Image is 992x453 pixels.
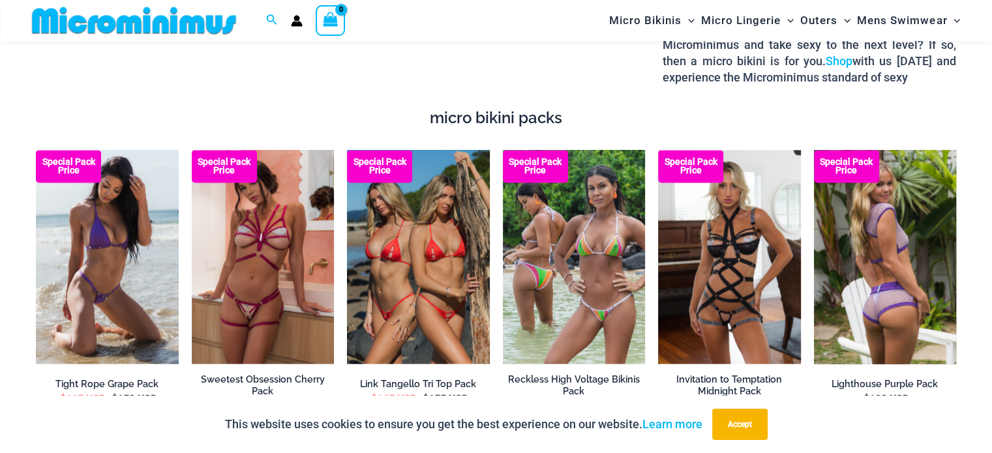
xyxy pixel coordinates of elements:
[112,393,157,405] bdi: 159 USD
[814,158,879,175] b: Special Pack Price
[347,158,412,175] b: Special Pack Price
[781,4,794,37] span: Menu Toggle
[192,150,335,364] img: Sweetest Obsession Cherry 1129 Bra 6119 Bottom 1939 Bodysuit 05
[36,378,179,390] a: Tight Rope Grape Pack
[609,4,682,37] span: Micro Bikinis
[814,150,957,364] img: Lighthouse Purples 3668 Crop Top 516 Short 09
[658,150,801,364] a: Invitation to Temptation Midnight 1037 Bra 6037 Thong 1954 Bodysuit 02 Invitation to Temptation M...
[503,158,568,175] b: Special Pack Price
[60,393,66,405] span: $
[857,4,947,37] span: Mens Swimwear
[701,4,781,37] span: Micro Lingerie
[36,109,956,128] h4: micro bikini packs
[947,4,960,37] span: Menu Toggle
[814,150,957,364] a: Lighthouse Purples 3668 Crop Top 516 Short 11 Lighthouse Purples 3668 Crop Top 516 Short 09Lighth...
[658,150,801,364] img: Invitation to Temptation Midnight 1037 Bra 6037 Thong 1954 Bodysuit 02
[864,393,869,405] span: $
[60,393,106,405] bdi: 165 USD
[658,158,723,175] b: Special Pack Price
[658,373,801,398] a: Invitation to Temptation Midnight Pack
[316,5,346,35] a: View Shopping Cart, empty
[27,6,241,35] img: MM SHOP LOGO FLAT
[864,393,909,405] bdi: 120 USD
[814,378,957,390] a: Lighthouse Purple Pack
[837,4,850,37] span: Menu Toggle
[291,15,303,27] a: Account icon link
[371,393,417,405] bdi: 165 USD
[36,150,179,364] img: Tight Rope Grape 319 Tri Top 4212 Micro Bottom 02
[604,2,966,39] nav: Site Navigation
[642,417,702,431] a: Learn more
[225,415,702,434] p: This website uses cookies to ensure you get the best experience on our website.
[712,409,768,440] button: Accept
[192,373,335,398] a: Sweetest Obsession Cherry Pack
[503,373,646,398] a: Reckless High Voltage Bikinis Pack
[36,150,179,364] a: Tight Rope Grape 319 Tri Top 4212 Micro Bottom 02 Tight Rope Grape 319 Tri Top 4212 Micro Bottom ...
[192,158,257,175] b: Special Pack Price
[854,4,963,37] a: Mens SwimwearMenu ToggleMenu Toggle
[347,150,490,364] a: Bikini Pack Bikini Pack BBikini Pack B
[826,54,852,68] a: Shop
[423,393,468,405] bdi: 155 USD
[192,150,335,364] a: Sweetest Obsession Cherry 1129 Bra 6119 Bottom 1939 Bodysuit 05 Sweetest Obsession Cherry 1129 Br...
[663,20,956,86] p: So, are you ready to to embrace the world of Microminimus and take sexy to the next level? If so,...
[606,4,698,37] a: Micro BikinisMenu ToggleMenu Toggle
[682,4,695,37] span: Menu Toggle
[797,4,854,37] a: OutersMenu ToggleMenu Toggle
[698,4,797,37] a: Micro LingerieMenu ToggleMenu Toggle
[36,158,101,175] b: Special Pack Price
[347,150,490,364] img: Bikini Pack
[800,4,837,37] span: Outers
[371,393,377,405] span: $
[503,150,646,364] a: Reckless Mesh High Voltage Bikini Pack Reckless Mesh High Voltage 306 Tri Top 466 Thong 04Reckles...
[347,378,490,390] a: Link Tangello Tri Top Pack
[503,150,646,364] img: Reckless Mesh High Voltage Bikini Pack
[423,393,428,405] span: $
[266,12,278,29] a: Search icon link
[112,393,117,405] span: $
